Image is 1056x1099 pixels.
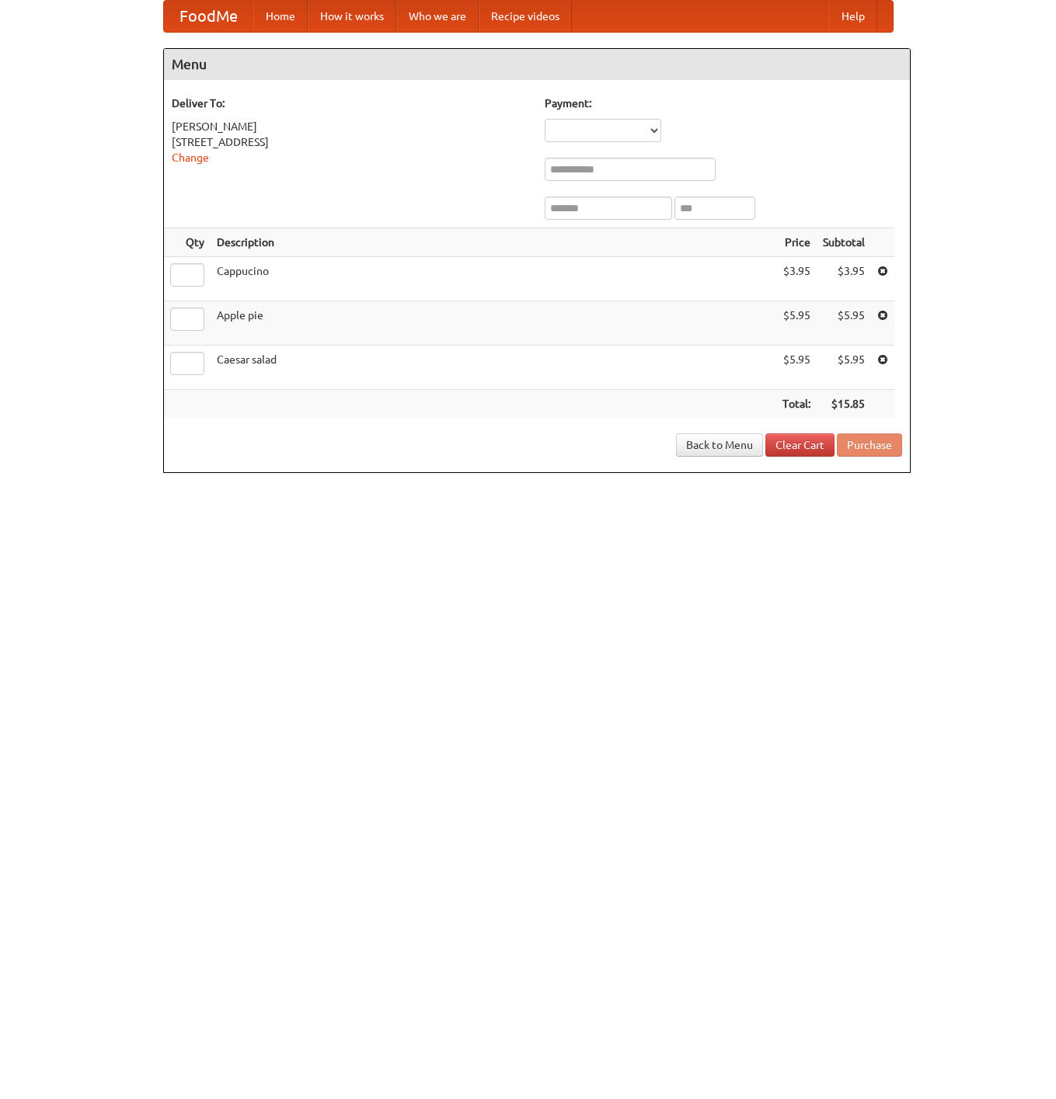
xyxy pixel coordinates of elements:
[817,390,871,419] th: $15.85
[211,257,776,301] td: Cappucino
[776,257,817,301] td: $3.95
[396,1,479,32] a: Who we are
[545,96,902,111] h5: Payment:
[817,301,871,346] td: $5.95
[211,301,776,346] td: Apple pie
[164,1,253,32] a: FoodMe
[829,1,877,32] a: Help
[479,1,572,32] a: Recipe videos
[172,134,529,150] div: [STREET_ADDRESS]
[817,346,871,390] td: $5.95
[765,433,835,457] a: Clear Cart
[776,390,817,419] th: Total:
[164,228,211,257] th: Qty
[172,96,529,111] h5: Deliver To:
[164,49,910,80] h4: Menu
[172,119,529,134] div: [PERSON_NAME]
[676,433,763,457] a: Back to Menu
[776,301,817,346] td: $5.95
[253,1,308,32] a: Home
[308,1,396,32] a: How it works
[776,228,817,257] th: Price
[817,257,871,301] td: $3.95
[211,228,776,257] th: Description
[817,228,871,257] th: Subtotal
[211,346,776,390] td: Caesar salad
[172,151,209,164] a: Change
[776,346,817,390] td: $5.95
[837,433,902,457] button: Purchase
